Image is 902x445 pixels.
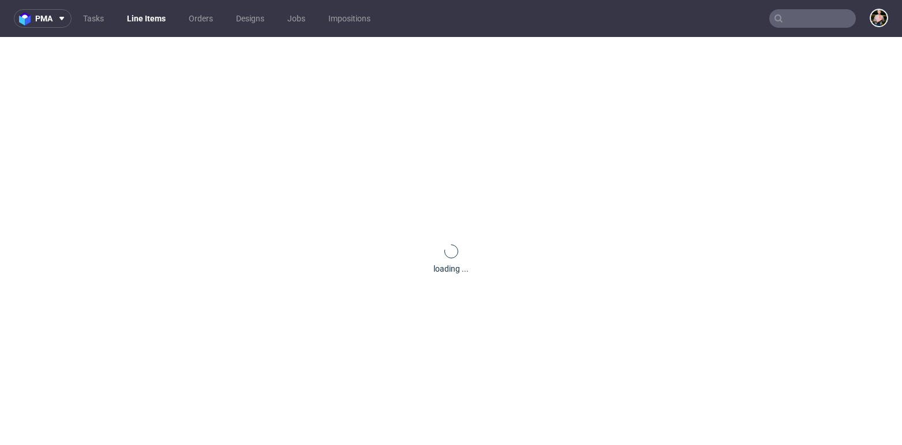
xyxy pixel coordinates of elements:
[433,263,469,275] div: loading ...
[14,9,72,28] button: pma
[76,9,111,28] a: Tasks
[229,9,271,28] a: Designs
[280,9,312,28] a: Jobs
[182,9,220,28] a: Orders
[35,14,53,23] span: pma
[19,12,35,25] img: logo
[321,9,377,28] a: Impositions
[871,10,887,26] img: Marta Tomaszewska
[120,9,173,28] a: Line Items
